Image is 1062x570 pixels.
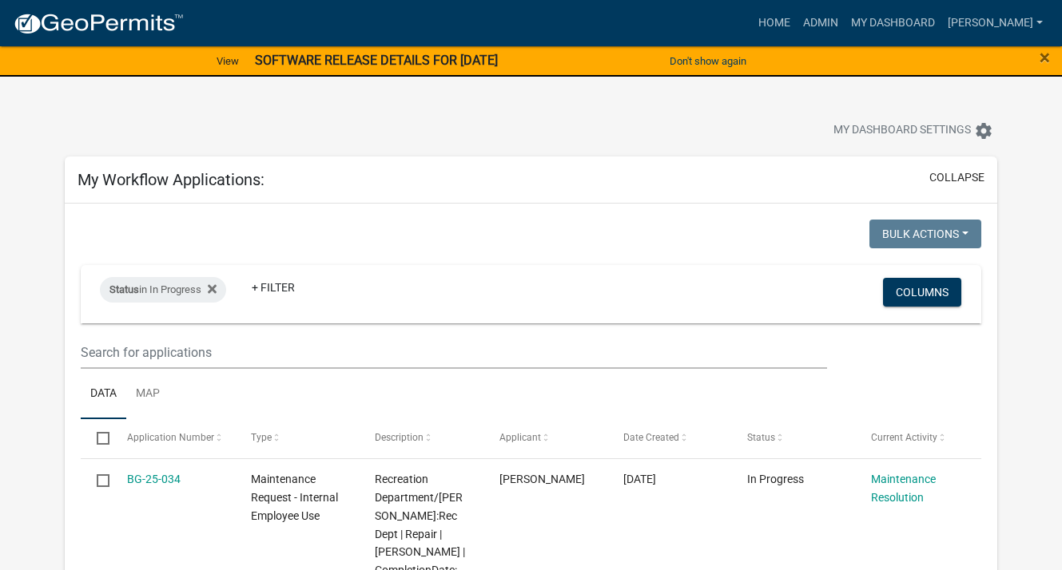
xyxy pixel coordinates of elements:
a: [PERSON_NAME] [941,8,1049,38]
datatable-header-cell: Current Activity [856,419,980,457]
input: Search for applications [81,336,826,369]
span: Type [251,432,272,443]
span: Paul Metz [499,473,585,485]
datatable-header-cell: Date Created [608,419,732,457]
a: Maintenance Resolution [871,473,936,504]
span: Application Number [127,432,214,443]
button: Columns [883,278,961,307]
button: Don't show again [663,48,753,74]
span: Applicant [499,432,541,443]
span: In Progress [747,473,804,485]
strong: SOFTWARE RELEASE DETAILS FOR [DATE] [255,53,498,68]
span: 07/28/2025 [623,473,656,485]
span: Date Created [623,432,679,443]
datatable-header-cell: Applicant [484,419,608,457]
datatable-header-cell: Type [236,419,360,457]
datatable-header-cell: Select [81,419,111,457]
a: + Filter [239,273,308,302]
button: Bulk Actions [869,220,981,248]
button: collapse [929,169,984,186]
a: My Dashboard [845,8,941,38]
a: Admin [797,8,845,38]
a: Home [752,8,797,38]
span: Current Activity [871,432,937,443]
a: Data [81,369,126,420]
datatable-header-cell: Description [360,419,483,457]
button: Close [1040,48,1050,67]
span: Maintenance Request - Internal Employee Use [251,473,338,522]
span: × [1040,46,1050,69]
h5: My Workflow Applications: [78,170,265,189]
span: Status [109,283,139,295]
span: Status [747,432,775,443]
span: My Dashboard Settings [833,121,971,141]
datatable-header-cell: Application Number [112,419,236,457]
datatable-header-cell: Status [732,419,856,457]
a: BG-25-034 [127,473,181,485]
a: Map [126,369,169,420]
span: Description [375,432,424,443]
i: settings [974,121,993,141]
a: View [210,48,245,74]
button: My Dashboard Settingssettings [821,115,1006,146]
div: in In Progress [100,277,226,303]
